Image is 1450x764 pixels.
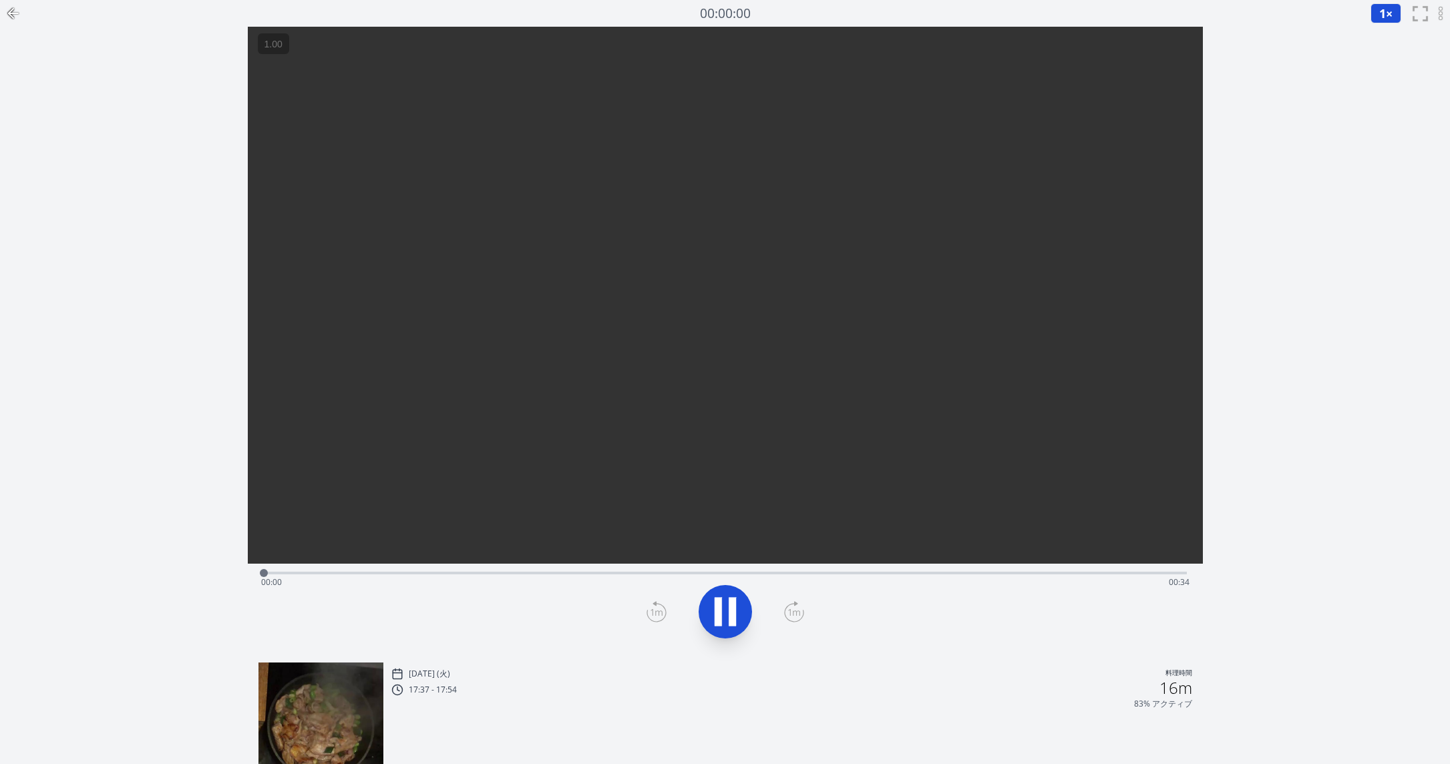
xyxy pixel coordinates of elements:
span: 1 [1379,5,1386,21]
h2: 16m [1159,680,1192,696]
button: 1× [1371,3,1401,23]
p: 83% アクティブ [1134,699,1192,709]
p: [DATE] (火) [409,668,450,679]
p: 17:37 - 17:54 [409,685,457,695]
span: 00:34 [1169,576,1190,588]
a: 00:00:00 [700,4,751,23]
p: 料理時間 [1165,668,1192,680]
